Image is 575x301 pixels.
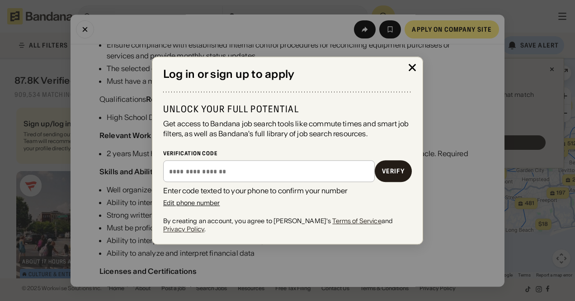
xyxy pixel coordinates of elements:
[382,168,405,174] div: Verify
[332,217,381,225] a: Terms of Service
[163,68,412,81] div: Log in or sign up to apply
[163,225,204,233] a: Privacy Policy
[163,103,412,115] div: Unlock your full potential
[163,150,412,157] div: Verification Code
[163,186,412,196] div: Enter code texted to your phone to confirm your number
[163,119,412,139] div: Get access to Bandana job search tools like commute times and smart job filters, as well as Banda...
[163,200,220,206] div: Edit phone number
[163,217,412,233] div: By creating an account, you agree to [PERSON_NAME]'s and .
